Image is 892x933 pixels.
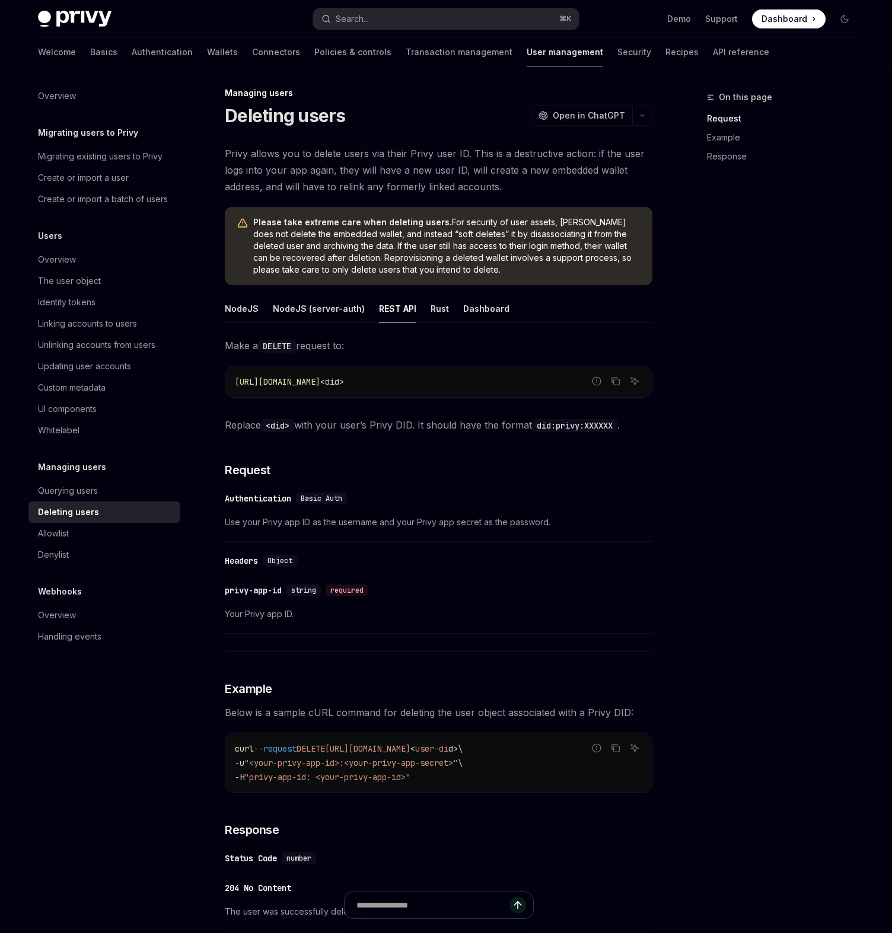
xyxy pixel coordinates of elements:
a: Linking accounts to users [28,313,180,334]
a: Dashboard [752,9,826,28]
div: The user object [38,274,101,288]
div: NodeJS (server-auth) [273,295,365,322]
span: [URL][DOMAIN_NAME] [235,376,320,387]
a: Overview [28,85,180,107]
span: \ [458,758,463,768]
span: Response [225,822,279,838]
div: Identity tokens [38,295,95,309]
span: Your Privy app ID. [225,607,652,621]
a: Support [705,13,738,25]
div: Overview [38,253,76,267]
div: required [326,584,368,596]
a: Create or import a batch of users [28,188,180,210]
a: Welcome [38,38,76,66]
span: Request [225,462,270,478]
span: \ [458,743,463,754]
a: Connectors [252,38,300,66]
span: -u [235,758,244,768]
span: Privy allows you to delete users via their Privy user ID. This is a destructive action: if the us... [225,145,652,195]
a: Identity tokens [28,292,180,313]
h1: Deleting users [225,105,346,126]
a: Whitelabel [28,420,180,441]
a: Wallets [207,38,238,66]
button: Ask AI [627,373,642,389]
span: Use your Privy app ID as the username and your Privy app secret as the password. [225,515,652,529]
div: Headers [225,555,258,567]
div: Status Code [225,852,277,864]
span: <did> [320,376,344,387]
div: Unlinking accounts from users [38,338,155,352]
div: Whitelabel [38,423,79,437]
span: --request [254,743,297,754]
a: Security [617,38,651,66]
a: Authentication [132,38,193,66]
span: -H [235,772,244,782]
a: Custom metadata [28,377,180,398]
a: Transaction management [406,38,512,66]
a: Create or import a user [28,167,180,188]
a: Migrating existing users to Privy [28,146,180,167]
a: API reference [713,38,769,66]
span: Replace with your user’s Privy DID. It should have the format . [225,417,652,433]
div: privy-app-id [225,584,282,596]
button: Copy the contents from the code block [608,740,623,756]
a: Handling events [28,626,180,647]
button: Send message [509,897,526,913]
a: Unlinking accounts from users [28,334,180,356]
div: Overview [38,608,76,622]
a: Response [707,147,864,166]
a: Basics [90,38,117,66]
strong: Please take extreme care when deleting users. [253,217,452,227]
a: The user object [28,270,180,292]
button: Report incorrect code [589,373,604,389]
div: Create or import a batch of users [38,192,168,206]
div: Overview [38,89,76,103]
h5: Users [38,229,62,243]
a: Policies & controls [314,38,391,66]
h5: Managing users [38,460,106,474]
button: Ask AI [627,740,642,756]
a: Overview [28,605,180,626]
span: Make a request to: [225,337,652,354]
span: On this page [719,90,772,104]
code: DELETE [258,340,296,353]
a: Request [707,109,864,128]
div: Linking accounts to users [38,317,137,331]
span: < [410,743,415,754]
code: did:privy:XXXXXX [532,419,617,432]
code: <did> [261,419,294,432]
a: User management [527,38,603,66]
div: Rust [431,295,449,322]
span: Example [225,680,272,697]
button: Copy the contents from the code block [608,373,623,389]
span: "<your-privy-app-id>:<your-privy-app-secret>" [244,758,458,768]
span: ⌘ K [559,14,572,24]
div: Search... [336,12,369,26]
div: Dashboard [463,295,509,322]
span: "privy-app-id: <your-privy-app-id>" [244,772,410,782]
button: Open in ChatGPT [531,106,632,126]
span: user-di [415,743,448,754]
a: Recipes [665,38,699,66]
button: Open search [313,8,579,30]
span: number [286,854,311,863]
a: Updating user accounts [28,356,180,377]
div: UI components [38,402,97,416]
span: Below is a sample cURL command for deleting the user object associated with a Privy DID: [225,704,652,721]
div: Allowlist [38,526,69,541]
a: Overview [28,249,180,270]
span: Dashboard [762,13,807,25]
div: 204 No Content [225,882,291,894]
a: Demo [667,13,691,25]
div: Authentication [225,493,291,504]
svg: Warning [237,218,249,229]
div: NodeJS [225,295,259,322]
div: Managing users [225,87,652,99]
button: Report incorrect code [589,740,604,756]
input: Ask a question... [356,892,509,918]
a: UI components [28,398,180,420]
span: [URL][DOMAIN_NAME] [325,743,410,754]
span: d [448,743,453,754]
span: curl [235,743,254,754]
img: dark logo [38,11,111,27]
